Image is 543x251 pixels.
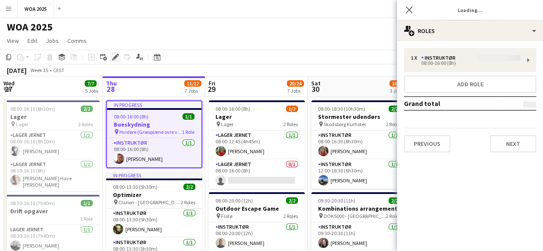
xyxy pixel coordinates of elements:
span: 08:00-16:10 (8h10m) [10,106,55,112]
div: CEST [53,67,64,73]
span: 2 Roles [283,121,298,127]
span: 08:00-20:00 (12h) [215,197,253,204]
span: 2/2 [81,106,93,112]
span: 20/24 [287,80,304,87]
div: Roles [397,21,543,41]
span: 2 Roles [386,213,400,219]
span: Comms [67,37,87,45]
span: 08:00-16:00 (8h) [114,113,149,120]
span: Fri [209,79,215,87]
span: Flatø [221,213,232,219]
span: 2/2 [388,106,400,112]
div: 7 Jobs [185,88,201,94]
span: Week 35 [28,67,50,73]
span: 2/2 [183,184,195,190]
span: 2 Roles [181,199,195,206]
span: 1 Role [80,215,93,222]
span: 2 Roles [386,121,400,127]
h3: Kombinations arrangement [311,205,407,212]
span: Clarion - [GEOGRAPHIC_DATA] [118,199,181,206]
span: Skodsborg Kurhotel [324,121,366,127]
span: Hvidøre (Græsplæne ovre ved [GEOGRAPHIC_DATA]) [119,129,182,135]
span: 08:00-13:30 (5h30m) [113,184,158,190]
span: 7/7 [85,80,97,87]
app-card-role: Lager Jernet1/108:10-16:10 (8h)[PERSON_NAME] Have [PERSON_NAME] [3,160,100,191]
span: 29 [207,84,215,94]
span: 1/1 [81,200,93,206]
app-card-role: Instruktør1/108:00-13:30 (5h30m)[PERSON_NAME] [106,209,202,238]
h3: Optimizer [106,191,202,199]
button: WOA 2025 [18,0,54,17]
button: Previous [404,135,450,152]
a: View [3,35,22,46]
span: 2 Roles [78,121,93,127]
app-card-role: Lager Jernet1/108:00-12:45 (4h45m)[PERSON_NAME] [209,130,305,160]
h3: Lager [3,113,100,121]
app-card-role: Instruktør1/108:00-16:30 (8h30m)[PERSON_NAME] [311,130,407,160]
span: 28 [105,84,117,94]
span: Lager [16,121,28,127]
span: 2/2 [286,197,298,204]
span: DOK5000 - [GEOGRAPHIC_DATA] [324,213,386,219]
span: 08:30-16:10 (7h40m) [10,200,55,206]
h3: Loading... [397,4,543,15]
div: [DATE] [7,66,27,75]
span: 16/17 [389,80,406,87]
button: Next [490,135,536,152]
app-card-role: Instruktør1/112:00-18:30 (6h30m)[PERSON_NAME] [311,160,407,189]
h3: Outdoor Escape Game [209,205,305,212]
app-card-role: Lager Jernet1/108:00-16:10 (8h10m)[PERSON_NAME] [3,130,100,160]
app-job-card: In progress08:00-16:00 (8h)1/1Bueskydning Hvidøre (Græsplæne ovre ved [GEOGRAPHIC_DATA])1 RoleIns... [106,100,202,168]
h3: Bueskydning [107,121,201,128]
span: Edit [27,37,37,45]
h3: Stormester udendørs [311,113,407,121]
a: Jobs [42,35,62,46]
h1: WOA 2025 [7,21,53,33]
span: 08:00-18:30 (10h30m) [318,106,365,112]
span: Wed [3,79,15,87]
span: 1 Role [182,129,194,135]
app-job-card: 08:00-16:10 (8h10m)2/2Lager Lager2 RolesLager Jernet1/108:00-16:10 (8h10m)[PERSON_NAME]Lager Jern... [3,100,100,191]
span: 11/12 [184,80,201,87]
span: 27 [2,84,15,94]
span: 09:30-20:30 (11h) [318,197,355,204]
span: 30 [310,84,321,94]
span: 1/1 [182,113,194,120]
td: Grand total [404,97,501,110]
a: Edit [24,35,41,46]
div: 3 Jobs [390,88,406,94]
div: In progress [107,101,201,108]
div: 5 Jobs [85,88,98,94]
span: Lager [221,121,234,127]
span: Jobs [46,37,59,45]
span: 08:00-16:00 (8h) [215,106,250,112]
button: Add role [404,76,536,93]
app-card-role: Instruktør1/108:00-16:00 (8h)[PERSON_NAME] [107,138,201,167]
span: Thu [106,79,117,87]
span: 2/2 [388,197,400,204]
div: 7 Jobs [287,88,303,94]
div: In progress [106,172,202,178]
a: Comms [64,35,90,46]
app-job-card: 08:00-18:30 (10h30m)2/2Stormester udendørs Skodsborg Kurhotel2 RolesInstruktør1/108:00-16:30 (8h3... [311,100,407,189]
h3: Lager [209,113,305,121]
h3: Drift opgaver [3,207,100,215]
app-card-role: Lager Jernet0/108:00-16:00 (8h) [209,160,305,189]
span: View [7,37,19,45]
app-job-card: 08:00-16:00 (8h)1/2Lager Lager2 RolesLager Jernet1/108:00-12:45 (4h45m)[PERSON_NAME]Lager Jernet0... [209,100,305,189]
span: 1/2 [286,106,298,112]
span: Sat [311,79,321,87]
span: 2 Roles [283,213,298,219]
